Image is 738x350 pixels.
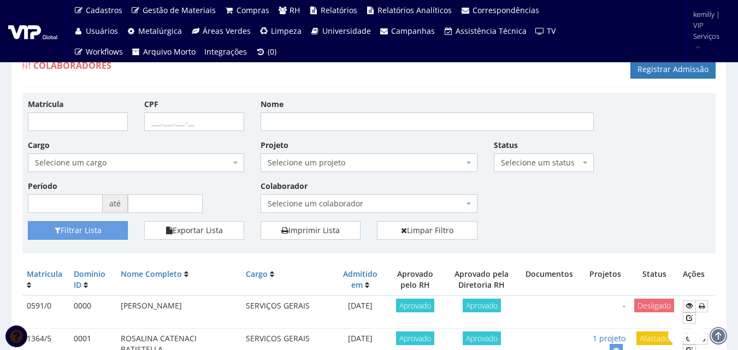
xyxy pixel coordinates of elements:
label: Projeto [261,140,288,151]
td: 0591/0 [22,295,69,328]
label: Período [28,181,57,192]
label: Colaborador [261,181,308,192]
span: Relatórios Analíticos [377,5,452,15]
span: Correspondências [473,5,539,15]
td: [DATE] [334,295,386,328]
a: Limpeza [255,21,306,41]
a: Integrações [200,41,251,62]
a: Universidade [306,21,375,41]
span: RH [290,5,300,15]
a: Usuários [69,21,122,41]
button: Exportar Lista [144,221,244,240]
th: Documentos [518,264,580,295]
span: Selecione um status [501,157,580,168]
span: Áreas Verdes [203,26,251,36]
span: Compras [237,5,269,15]
a: Nome Completo [121,269,182,279]
span: Aprovado [396,299,434,312]
span: Aprovado [463,299,501,312]
span: Selecione um colaborador [268,198,463,209]
td: - [580,295,630,328]
span: Selecione um status [494,153,594,172]
label: Nome [261,99,284,110]
label: Status [494,140,518,151]
span: Workflows [86,46,123,57]
a: Arquivo Morto [127,41,200,62]
span: Integrações [204,46,247,57]
input: ___.___.___-__ [144,112,244,131]
label: Cargo [28,140,50,151]
span: Cadastros [86,5,122,15]
th: Aprovado pelo RH [386,264,445,295]
span: Relatórios [321,5,357,15]
a: (0) [251,41,281,62]
span: Campanhas [391,26,435,36]
a: Limpar Filtro [377,221,477,240]
th: Aprovado pela Diretoria RH [445,264,518,295]
a: Admitido em [343,269,377,290]
img: logo [8,23,57,39]
span: Desligado [634,299,674,312]
span: Aprovado [463,331,501,345]
a: Áreas Verdes [186,21,255,41]
span: Afastado [636,331,672,345]
th: Status [630,264,678,295]
span: Aprovado [396,331,434,345]
a: Workflows [69,41,127,62]
span: Selecione um cargo [28,153,244,172]
span: Selecione um cargo [35,157,231,168]
td: SERVIÇOS GERAIS [241,295,334,328]
a: Domínio ID [74,269,105,290]
a: Campanhas [375,21,440,41]
span: Assistência Técnica [456,26,527,36]
a: Matrícula [27,269,62,279]
span: Limpeza [271,26,302,36]
a: Metalúrgica [122,21,187,41]
a: Imprimir Lista [261,221,361,240]
th: Ações [678,264,716,295]
a: TV [531,21,560,41]
label: CPF [144,99,158,110]
a: Registrar Admissão [630,60,716,79]
td: 0000 [69,295,116,328]
span: kemilly | VIP Serviços [693,9,724,41]
span: Arquivo Morto [143,46,196,57]
span: Selecione um colaborador [261,194,477,213]
span: até [103,194,128,213]
span: Selecione um projeto [268,157,463,168]
span: Metalúrgica [138,26,182,36]
span: Universidade [322,26,371,36]
th: Projetos [580,264,630,295]
span: (0) [268,46,276,57]
span: Gestão de Materiais [143,5,216,15]
a: Cargo [246,269,268,279]
span: Colaboradores [33,60,111,72]
span: Selecione um projeto [261,153,477,172]
span: Usuários [86,26,118,36]
a: Assistência Técnica [439,21,531,41]
span: TV [547,26,556,36]
button: Filtrar Lista [28,221,128,240]
td: [PERSON_NAME] [116,295,241,328]
a: 1 projeto [593,333,625,343]
label: Matrícula [28,99,63,110]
